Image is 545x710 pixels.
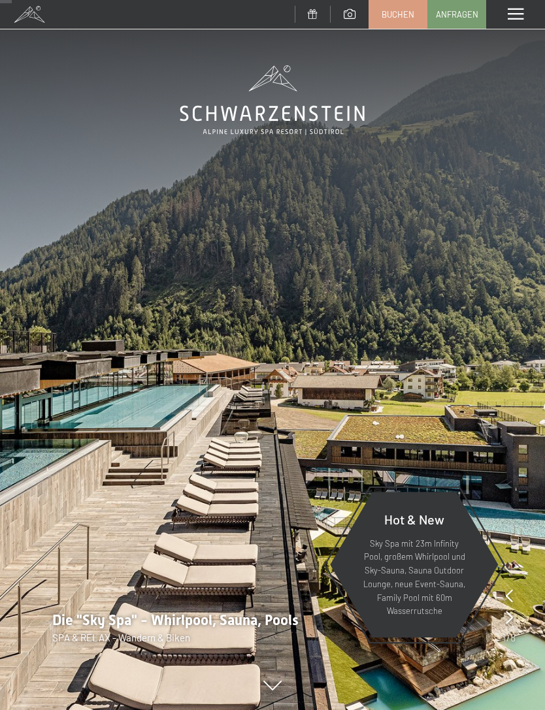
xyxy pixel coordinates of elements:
[436,8,478,20] span: Anfragen
[428,1,486,28] a: Anfragen
[384,511,444,527] span: Hot & New
[52,632,190,643] span: SPA & RELAX - Wandern & Biken
[362,537,467,619] p: Sky Spa mit 23m Infinity Pool, großem Whirlpool und Sky-Sauna, Sauna Outdoor Lounge, neue Event-S...
[503,630,506,645] span: 1
[52,612,299,628] span: Die "Sky Spa" - Whirlpool, Sauna, Pools
[510,630,516,645] span: 8
[329,491,499,638] a: Hot & New Sky Spa mit 23m Infinity Pool, großem Whirlpool und Sky-Sauna, Sauna Outdoor Lounge, ne...
[506,630,510,645] span: /
[382,8,414,20] span: Buchen
[369,1,427,28] a: Buchen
